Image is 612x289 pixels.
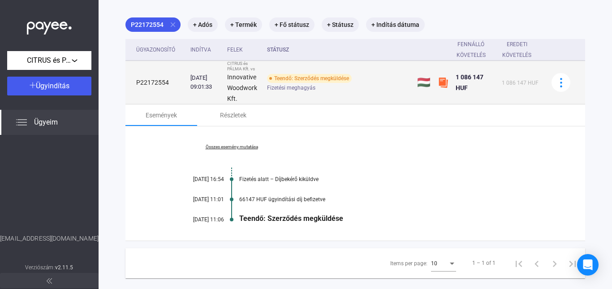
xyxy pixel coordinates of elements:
[169,21,177,29] mat-icon: close
[556,78,566,87] img: more-blue
[528,254,546,272] button: Previous page
[170,216,224,223] div: [DATE] 11:06
[225,17,262,32] mat-chip: + Termék
[136,44,175,55] div: Ügyazonosító
[170,144,293,150] a: Összes esemény mutatása
[472,258,496,268] div: 1 – 1 of 1
[502,80,539,86] span: 1 086 147 HUF
[190,44,220,55] div: Indítva
[227,73,257,102] strong: Innovative Woodwork Kft.
[438,77,448,88] img: szamlazzhu-mini
[577,254,599,276] div: Open Intercom Messenger
[510,254,528,272] button: First page
[414,61,434,104] td: 🇭🇺
[227,44,243,55] div: Felek
[456,39,495,60] div: Fennálló követelés
[30,82,36,88] img: plus-white.svg
[552,73,570,92] button: more-blue
[227,61,260,72] div: CITRUS és PÁLMA Kft. vs
[564,254,582,272] button: Last page
[431,258,456,268] mat-select: Items per page:
[146,110,177,121] div: Események
[7,77,91,95] button: Ügyindítás
[125,17,181,32] mat-chip: P22172554
[267,82,315,93] span: Fizetési meghagyás
[36,82,69,90] span: Ügyindítás
[269,17,315,32] mat-chip: + Fő státusz
[190,73,220,91] div: [DATE] 09:01:33
[125,61,187,104] td: P22172554
[136,44,183,55] div: Ügyazonosító
[456,39,487,60] div: Fennálló követelés
[170,176,224,182] div: [DATE] 16:54
[502,39,540,60] div: Eredeti követelés
[170,196,224,203] div: [DATE] 11:01
[239,176,540,182] div: Fizetés alatt – Díjbekérő kiküldve
[27,55,72,66] span: CITRUS és PÁLMA Kft.
[190,44,211,55] div: Indítva
[431,260,437,267] span: 10
[267,74,352,83] div: Teendő: Szerződés megküldése
[227,44,260,55] div: Felek
[390,258,427,269] div: Items per page:
[239,196,540,203] div: 66147 HUF ügyindítási díj befizetve
[456,73,483,91] span: 1 086 147 HUF
[16,117,27,128] img: list.svg
[188,17,218,32] mat-chip: + Adós
[55,264,73,271] strong: v2.11.5
[502,39,532,60] div: Eredeti követelés
[34,117,58,128] span: Ügyeim
[27,17,72,35] img: white-payee-white-dot.svg
[220,110,246,121] div: Részletek
[546,254,564,272] button: Next page
[366,17,425,32] mat-chip: + Indítás dátuma
[263,39,414,61] th: Státusz
[7,51,91,70] button: CITRUS és PÁLMA Kft.
[47,278,52,284] img: arrow-double-left-grey.svg
[239,214,540,223] div: Teendő: Szerződés megküldése
[322,17,359,32] mat-chip: + Státusz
